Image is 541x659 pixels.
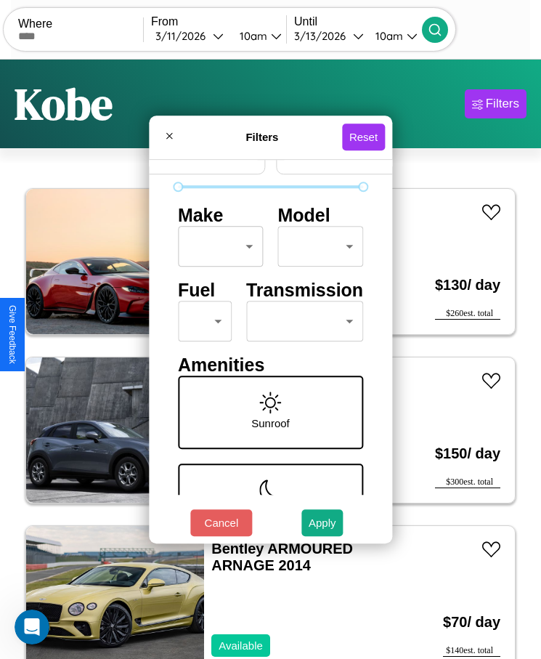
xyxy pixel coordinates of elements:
[211,541,353,573] a: Bentley ARMOURED ARNAGE 2014
[294,29,353,43] div: 3 / 13 / 2026
[7,305,17,364] div: Give Feedback
[228,28,286,44] button: 10am
[486,97,519,111] div: Filters
[178,355,363,376] h4: Amenities
[219,636,263,655] p: Available
[465,89,526,118] button: Filters
[15,610,49,644] iframe: Intercom live chat
[251,413,290,433] p: Sunroof
[435,431,500,477] h3: $ 150 / day
[18,17,143,31] label: Where
[443,645,500,657] div: $ 140 est. total
[342,124,385,150] button: Reset
[435,477,500,488] div: $ 300 est. total
[178,280,232,301] h4: Fuel
[435,262,500,308] h3: $ 130 / day
[15,74,113,134] h1: Kobe
[301,509,343,536] button: Apply
[232,29,271,43] div: 10am
[443,599,500,645] h3: $ 70 / day
[190,509,252,536] button: Cancel
[155,29,213,43] div: 3 / 11 / 2026
[368,29,407,43] div: 10am
[278,205,364,226] h4: Model
[246,280,363,301] h4: Transmission
[151,28,228,44] button: 3/11/2026
[178,205,264,226] h4: Make
[435,308,500,320] div: $ 260 est. total
[294,15,422,28] label: Until
[182,131,342,143] h4: Filters
[364,28,422,44] button: 10am
[151,15,286,28] label: From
